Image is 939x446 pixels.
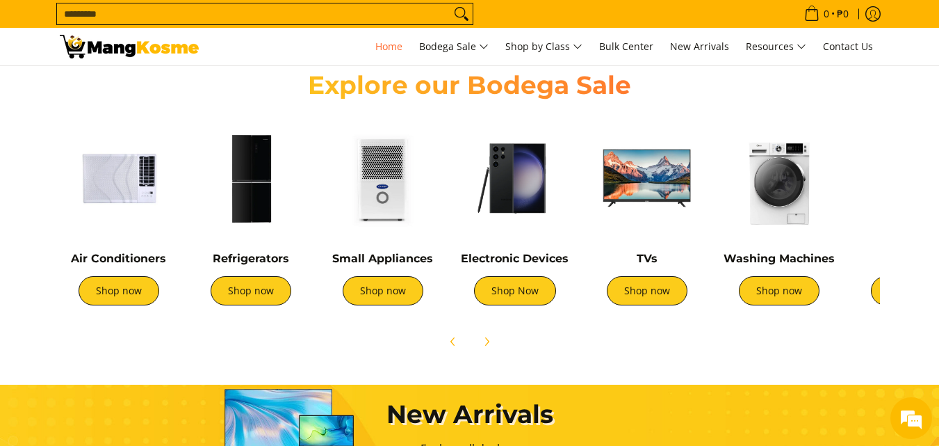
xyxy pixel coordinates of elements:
[60,35,199,58] img: Mang Kosme: Your Home Appliances Warehouse Sale Partner!
[746,38,806,56] span: Resources
[592,28,660,65] a: Bulk Center
[800,6,853,22] span: •
[588,119,706,237] img: TVs
[192,119,310,237] img: Refrigerators
[450,3,473,24] button: Search
[816,28,880,65] a: Contact Us
[324,119,442,237] img: Small Appliances
[471,326,502,357] button: Next
[79,276,159,305] a: Shop now
[211,276,291,305] a: Shop now
[599,40,653,53] span: Bulk Center
[822,9,831,19] span: 0
[505,38,582,56] span: Shop by Class
[663,28,736,65] a: New Arrivals
[739,28,813,65] a: Resources
[670,40,729,53] span: New Arrivals
[368,28,409,65] a: Home
[332,252,433,265] a: Small Appliances
[375,40,402,53] span: Home
[213,252,289,265] a: Refrigerators
[607,276,687,305] a: Shop now
[419,38,489,56] span: Bodega Sale
[823,40,873,53] span: Contact Us
[60,119,178,237] img: Air Conditioners
[474,276,556,305] a: Shop Now
[343,276,423,305] a: Shop now
[739,276,819,305] a: Shop now
[213,28,880,65] nav: Main Menu
[498,28,589,65] a: Shop by Class
[835,9,851,19] span: ₱0
[637,252,658,265] a: TVs
[268,70,671,101] h2: Explore our Bodega Sale
[456,119,574,237] img: Electronic Devices
[412,28,496,65] a: Bodega Sale
[71,252,166,265] a: Air Conditioners
[461,252,569,265] a: Electronic Devices
[720,119,838,237] img: Washing Machines
[438,326,468,357] button: Previous
[724,252,835,265] a: Washing Machines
